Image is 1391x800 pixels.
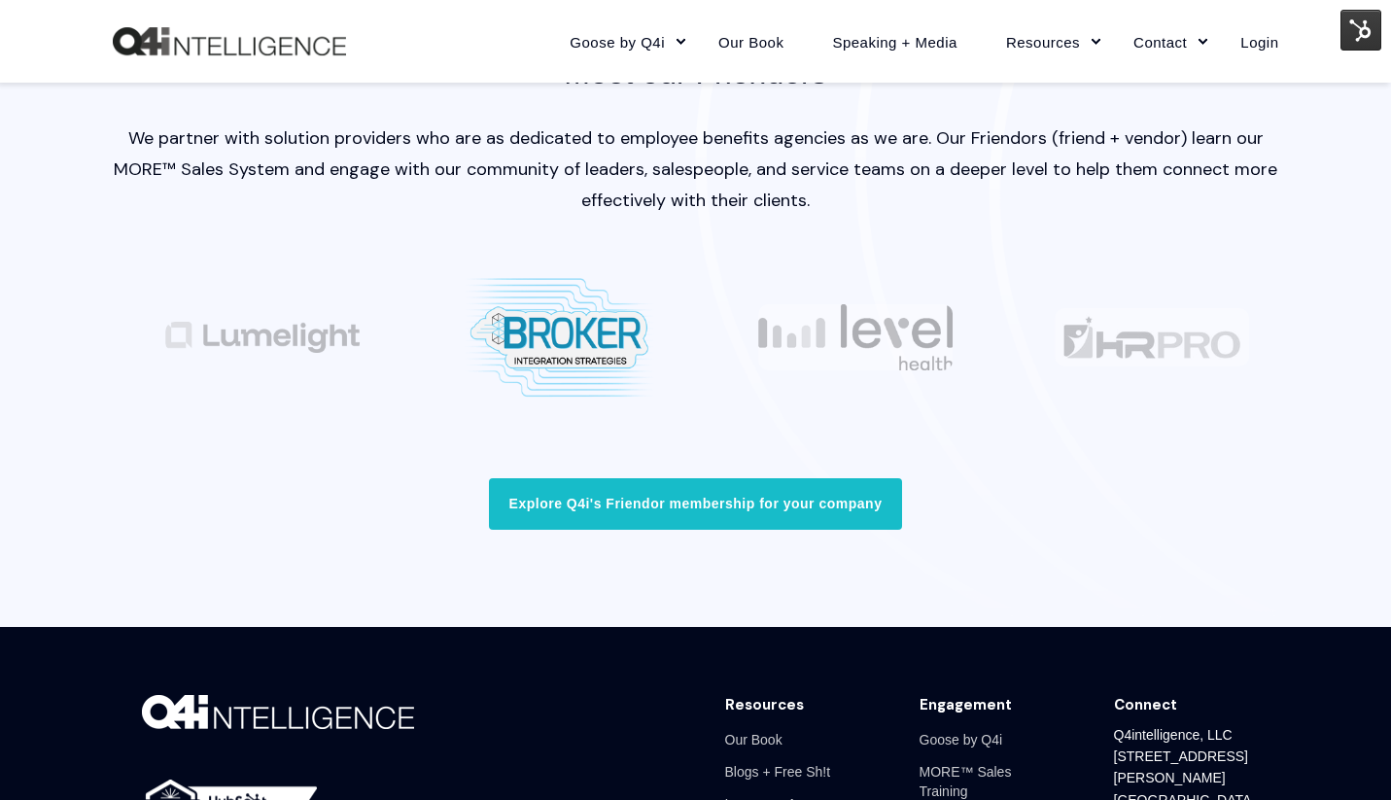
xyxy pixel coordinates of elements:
img: BIS Logo [462,274,656,401]
div: Connect [1114,695,1177,714]
img: HubSpot Tools Menu Toggle [1340,10,1381,51]
div: Engagement [920,695,1012,714]
a: Back to Home [113,27,346,56]
img: Lumelight-Logo-Primary-RGB [165,322,360,353]
div: 8 / 9 [421,274,698,401]
a: Blogs + Free Sh!t [725,756,831,788]
img: 01202-Q4i-Brand-Design-WH-Apr-10-2023-10-13-58-1515-AM [142,695,414,729]
div: Resources [725,695,804,714]
img: Q4intelligence, LLC logo [113,27,346,56]
a: Our Book [725,724,782,756]
div: 9 / 9 [717,304,994,370]
img: HRPro Logo [1055,308,1249,366]
div: 7 / 9 [124,322,401,353]
a: Explore Q4i's Friendor membership for your company [489,478,903,529]
span: We partner with solution providers who are as dedicated to employee benefits agencies as we are. ... [113,122,1279,216]
img: LH-logo-RGB [758,304,953,370]
a: Goose by Q4i [920,724,1003,756]
div: 1 / 9 [1014,308,1291,366]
